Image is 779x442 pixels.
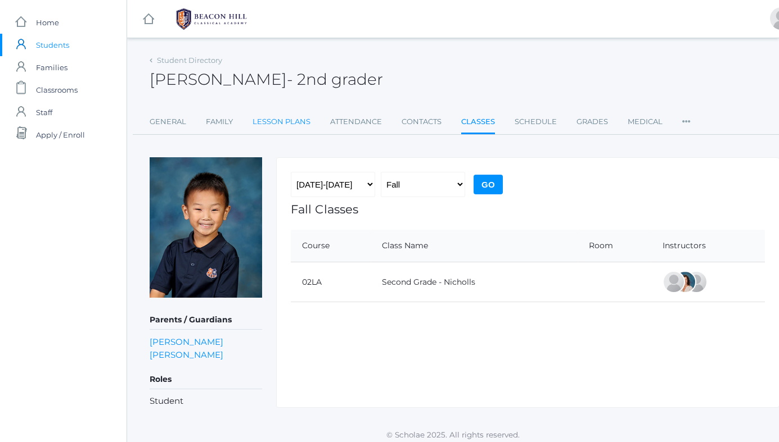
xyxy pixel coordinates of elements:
[628,111,663,133] a: Medical
[685,271,708,293] div: Sarah Armstrong
[515,111,557,133] a: Schedule
[371,230,578,262] th: Class Name
[330,111,382,133] a: Attendance
[150,348,223,361] a: [PERSON_NAME]
[150,157,262,298] img: John Ip
[127,429,779,440] p: © Scholae 2025. All rights reserved.
[36,101,52,124] span: Staff
[578,230,651,262] th: Room
[169,5,254,33] img: BHCALogos-05-308ed15e86a5a0abce9b8dd61676a3503ac9727e845dece92d48e8588c001991.png
[674,271,696,293] div: Cari Burke
[474,175,503,194] input: Go
[291,262,371,302] td: 02LA
[577,111,608,133] a: Grades
[206,111,233,133] a: Family
[150,111,186,133] a: General
[461,111,495,135] a: Classes
[36,34,69,56] span: Students
[402,111,442,133] a: Contacts
[36,56,67,79] span: Families
[253,111,310,133] a: Lesson Plans
[150,71,383,88] h2: [PERSON_NAME]
[663,271,685,293] div: Courtney Nicholls
[150,370,262,389] h5: Roles
[651,230,765,262] th: Instructors
[150,395,262,408] li: Student
[36,11,59,34] span: Home
[150,335,223,348] a: [PERSON_NAME]
[36,79,78,101] span: Classrooms
[157,56,222,65] a: Student Directory
[291,230,371,262] th: Course
[150,311,262,330] h5: Parents / Guardians
[36,124,85,146] span: Apply / Enroll
[287,70,383,89] span: - 2nd grader
[291,203,765,216] h1: Fall Classes
[382,277,475,287] a: Second Grade - Nicholls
